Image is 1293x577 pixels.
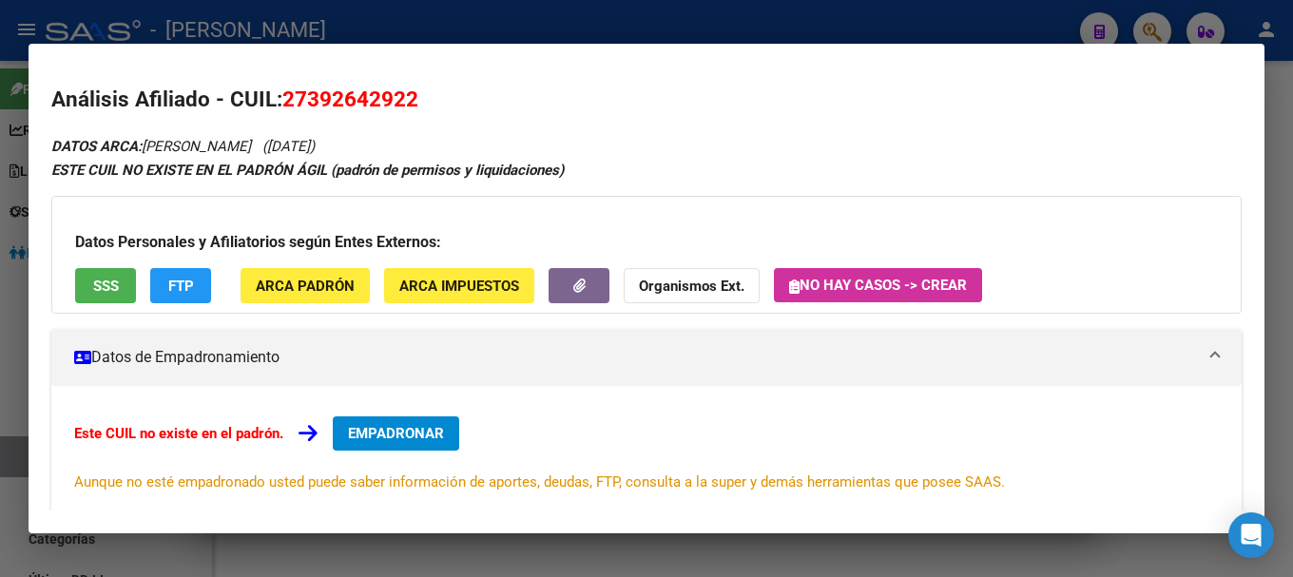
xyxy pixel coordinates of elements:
[51,138,142,155] strong: DATOS ARCA:
[150,268,211,303] button: FTP
[774,268,982,302] button: No hay casos -> Crear
[241,268,370,303] button: ARCA Padrón
[74,425,283,442] strong: Este CUIL no existe en el padrón.
[51,138,251,155] span: [PERSON_NAME]
[51,329,1242,386] mat-expansion-panel-header: Datos de Empadronamiento
[75,268,136,303] button: SSS
[74,473,1005,490] span: Aunque no esté empadronado usted puede saber información de aportes, deudas, FTP, consulta a la s...
[168,278,194,295] span: FTP
[789,277,967,294] span: No hay casos -> Crear
[51,386,1242,523] div: Datos de Empadronamiento
[624,268,760,303] button: Organismos Ext.
[75,231,1218,254] h3: Datos Personales y Afiliatorios según Entes Externos:
[51,84,1242,116] h2: Análisis Afiliado - CUIL:
[262,138,315,155] span: ([DATE])
[1228,512,1274,558] div: Open Intercom Messenger
[399,278,519,295] span: ARCA Impuestos
[333,416,459,451] button: EMPADRONAR
[348,425,444,442] span: EMPADRONAR
[639,278,744,295] strong: Organismos Ext.
[256,278,355,295] span: ARCA Padrón
[93,278,119,295] span: SSS
[74,346,1196,369] mat-panel-title: Datos de Empadronamiento
[51,162,564,179] strong: ESTE CUIL NO EXISTE EN EL PADRÓN ÁGIL (padrón de permisos y liquidaciones)
[282,87,418,111] span: 27392642922
[384,268,534,303] button: ARCA Impuestos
